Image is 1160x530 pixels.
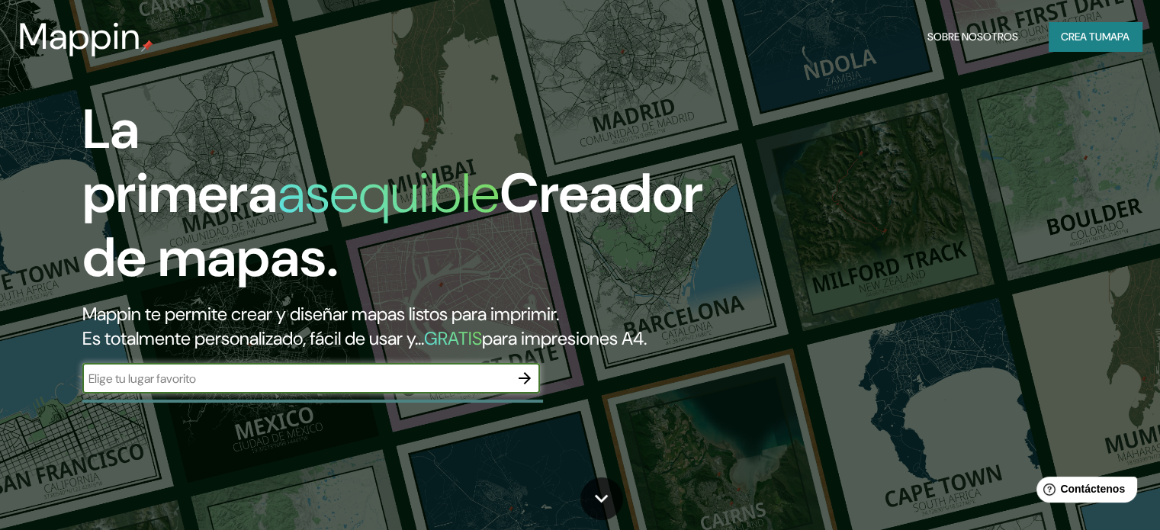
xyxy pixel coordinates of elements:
[18,12,141,60] font: Mappin
[82,326,424,350] font: Es totalmente personalizado, fácil de usar y...
[278,158,500,229] font: asequible
[82,370,509,387] input: Elige tu lugar favorito
[82,302,559,326] font: Mappin te permite crear y diseñar mapas listos para imprimir.
[927,30,1018,43] font: Sobre nosotros
[921,22,1024,51] button: Sobre nosotros
[424,326,482,350] font: GRATIS
[1049,22,1142,51] button: Crea tumapa
[82,94,278,229] font: La primera
[82,158,703,293] font: Creador de mapas.
[1024,471,1143,513] iframe: Lanzador de widgets de ayuda
[482,326,647,350] font: para impresiones A4.
[1102,30,1129,43] font: mapa
[141,40,153,52] img: pin de mapeo
[1061,30,1102,43] font: Crea tu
